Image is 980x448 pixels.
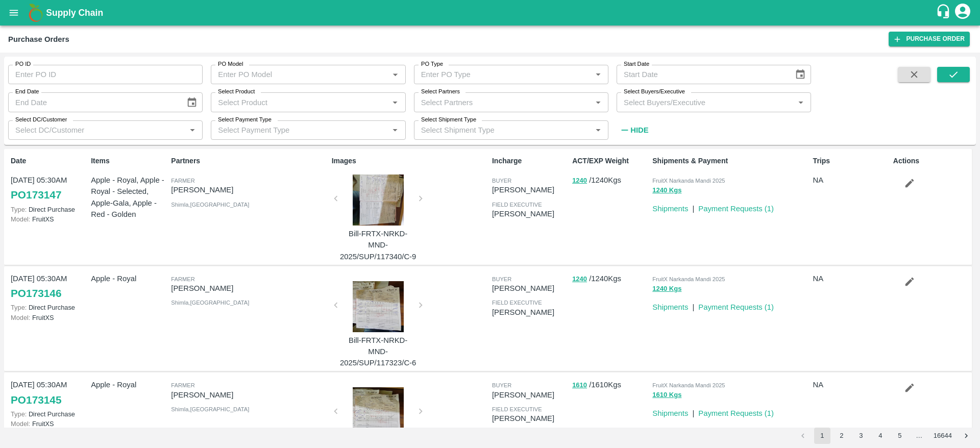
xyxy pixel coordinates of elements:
[572,379,648,391] p: / 1610 Kgs
[698,409,774,417] a: Payment Requests (1)
[791,65,810,84] button: Choose date
[652,156,808,166] p: Shipments & Payment
[953,2,972,23] div: account of current user
[617,121,651,139] button: Hide
[572,273,587,285] button: 1240
[11,205,87,214] p: Direct Purchase
[11,419,87,429] p: FruitXS
[340,228,416,262] p: Bill-FRTX-NRKD-MND-2025/SUP/117340/C-9
[630,126,648,134] strong: Hide
[889,32,970,46] a: Purchase Order
[872,428,889,444] button: Go to page 4
[2,1,26,24] button: open drawer
[592,68,605,81] button: Open
[8,92,178,112] input: End Date
[171,184,327,195] p: [PERSON_NAME]
[388,96,402,109] button: Open
[171,178,194,184] span: Farmer
[853,428,869,444] button: Go to page 3
[46,8,103,18] b: Supply Chain
[492,413,568,424] p: [PERSON_NAME]
[91,175,167,220] p: Apple - Royal, Apple - Royal - Selected, Apple-Gala, Apple - Red - Golden
[214,68,385,81] input: Enter PO Model
[417,123,589,137] input: Select Shipment Type
[8,33,69,46] div: Purchase Orders
[688,297,694,313] div: |
[624,88,685,96] label: Select Buyers/Executive
[794,96,807,109] button: Open
[620,95,791,109] input: Select Buyers/Executive
[15,116,67,124] label: Select DC/Customer
[15,60,31,68] label: PO ID
[572,156,648,166] p: ACT/EXP Weight
[388,68,402,81] button: Open
[492,156,568,166] p: Incharge
[171,382,194,388] span: Farmer
[698,303,774,311] a: Payment Requests (1)
[492,300,542,306] span: field executive
[171,156,327,166] p: Partners
[492,202,542,208] span: field executive
[26,3,46,23] img: logo
[617,65,787,84] input: Start Date
[834,428,850,444] button: Go to page 2
[492,184,568,195] p: [PERSON_NAME]
[813,379,889,390] p: NA
[688,404,694,419] div: |
[492,406,542,412] span: field executive
[11,175,87,186] p: [DATE] 05:30AM
[11,273,87,284] p: [DATE] 05:30AM
[11,303,87,312] p: Direct Purchase
[417,68,589,81] input: Enter PO Type
[11,156,87,166] p: Date
[492,276,511,282] span: buyer
[652,185,681,196] button: 1240 Kgs
[592,123,605,137] button: Open
[652,382,725,388] span: FruitX Narkanda Mandi 2025
[813,175,889,186] p: NA
[592,96,605,109] button: Open
[340,335,416,369] p: Bill-FRTX-NRKD-MND-2025/SUP/117323/C-6
[930,428,955,444] button: Go to page 16644
[11,314,30,321] span: Model:
[11,206,27,213] span: Type:
[171,406,249,412] span: Shimla , [GEOGRAPHIC_DATA]
[11,123,183,137] input: Select DC/Customer
[218,88,255,96] label: Select Product
[652,283,681,295] button: 1240 Kgs
[492,208,568,219] p: [PERSON_NAME]
[421,116,476,124] label: Select Shipment Type
[15,88,39,96] label: End Date
[388,123,402,137] button: Open
[572,175,587,187] button: 1240
[171,276,194,282] span: Farmer
[332,156,488,166] p: Images
[492,307,568,318] p: [PERSON_NAME]
[91,156,167,166] p: Items
[11,391,61,409] a: PO173145
[652,178,725,184] span: FruitX Narkanda Mandi 2025
[572,175,648,186] p: / 1240 Kgs
[8,65,203,84] input: Enter PO ID
[214,123,372,137] input: Select Payment Type
[417,95,589,109] input: Select Partners
[813,273,889,284] p: NA
[11,304,27,311] span: Type:
[492,283,568,294] p: [PERSON_NAME]
[492,389,568,401] p: [PERSON_NAME]
[46,6,936,20] a: Supply Chain
[572,380,587,391] button: 1610
[911,431,927,441] div: …
[572,273,648,285] p: / 1240 Kgs
[652,303,688,311] a: Shipments
[892,428,908,444] button: Go to page 5
[793,428,976,444] nav: pagination navigation
[698,205,774,213] a: Payment Requests (1)
[813,156,889,166] p: Trips
[11,409,87,419] p: Direct Purchase
[91,379,167,390] p: Apple - Royal
[492,178,511,184] span: buyer
[171,202,249,208] span: Shimla , [GEOGRAPHIC_DATA]
[91,273,167,284] p: Apple - Royal
[186,123,199,137] button: Open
